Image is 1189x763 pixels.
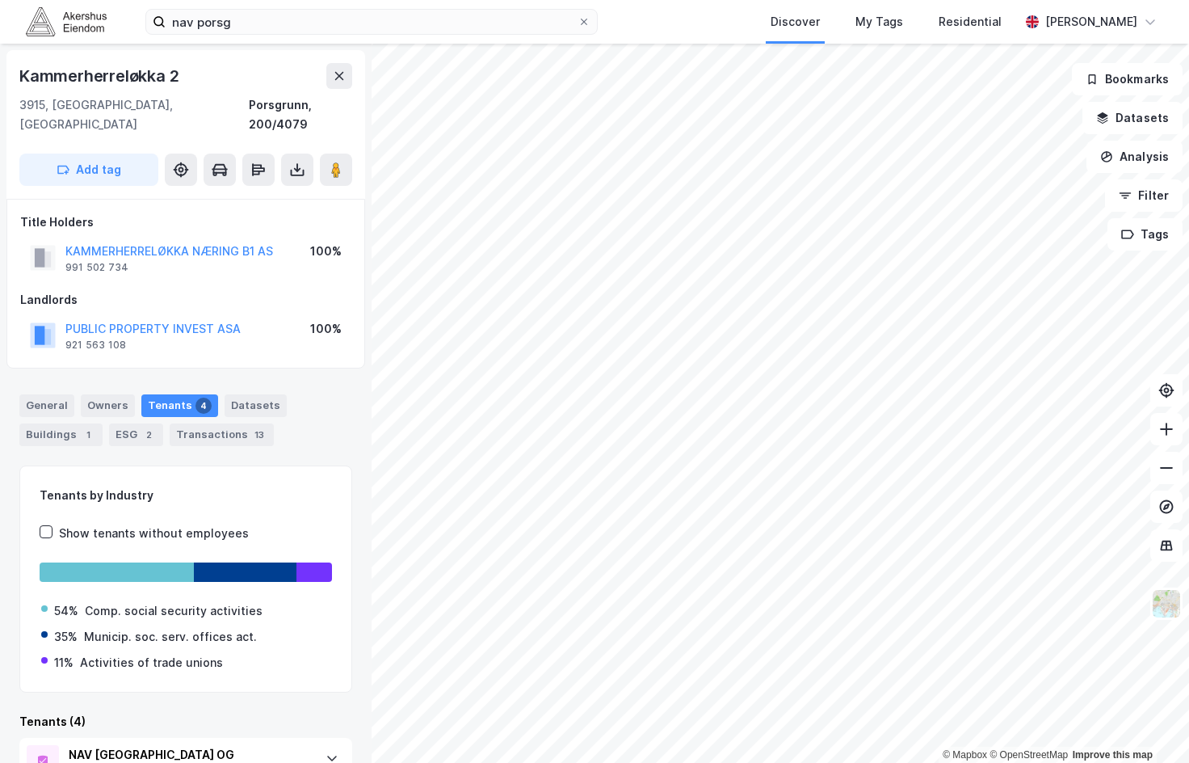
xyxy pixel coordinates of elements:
[1108,685,1189,763] div: Kontrollprogram for chat
[195,398,212,414] div: 4
[65,339,126,352] div: 921 563 108
[40,486,332,505] div: Tenants by Industry
[109,424,163,446] div: ESG
[251,427,267,443] div: 13
[81,394,135,417] div: Owners
[170,424,274,446] div: Transactions
[166,10,578,34] input: Search by address, cadastre, landlords, tenants or people
[19,95,249,134] div: 3915, [GEOGRAPHIC_DATA], [GEOGRAPHIC_DATA]
[80,427,96,443] div: 1
[19,394,74,417] div: General
[141,394,218,417] div: Tenants
[26,7,107,36] img: akershus-eiendom-logo.9091f326c980b4bce74ccdd9f866810c.svg
[19,712,352,731] div: Tenants (4)
[771,12,820,32] div: Discover
[855,12,903,32] div: My Tags
[989,749,1068,761] a: OpenStreetMap
[65,261,128,274] div: 991 502 734
[20,290,351,310] div: Landlords
[1108,685,1189,763] iframe: Chat Widget
[1107,218,1183,251] button: Tags
[54,627,78,647] div: 35%
[1086,141,1183,173] button: Analysis
[1072,63,1183,95] button: Bookmarks
[310,319,342,339] div: 100%
[54,601,78,621] div: 54%
[1073,749,1153,761] a: Improve this map
[80,653,223,672] div: Activities of trade unions
[943,749,987,761] a: Mapbox
[1045,12,1137,32] div: [PERSON_NAME]
[1082,102,1183,134] button: Datasets
[54,653,74,672] div: 11%
[59,524,249,543] div: Show tenants without employees
[1105,179,1183,212] button: Filter
[84,627,257,647] div: Municip. soc. serv. offices act.
[939,12,1002,32] div: Residential
[19,424,103,446] div: Buildings
[249,95,352,134] div: Porsgrunn, 200/4079
[19,154,158,186] button: Add tag
[19,63,182,89] div: Kammerherreløkka 2
[310,242,342,261] div: 100%
[141,427,157,443] div: 2
[225,394,287,417] div: Datasets
[1151,588,1182,619] img: Z
[85,601,263,621] div: Comp. social security activities
[20,213,351,232] div: Title Holders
